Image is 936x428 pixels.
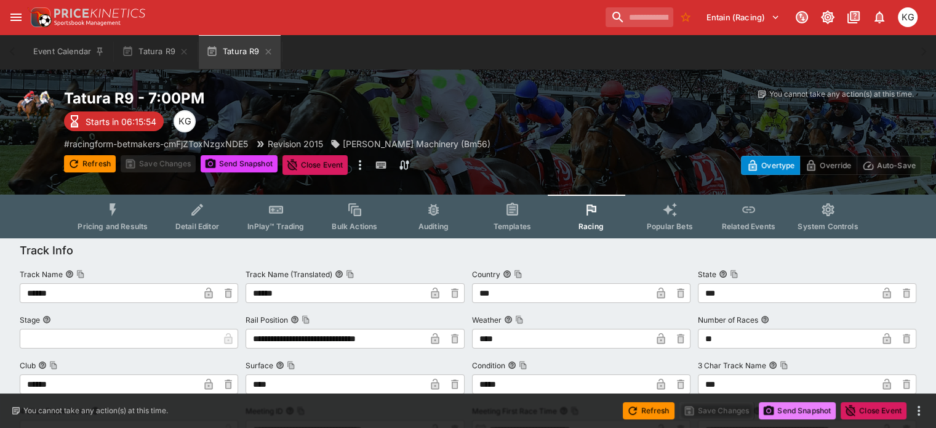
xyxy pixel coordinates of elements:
[343,137,490,150] p: [PERSON_NAME] Machinery (Bm56)
[418,222,449,231] span: Auditing
[503,270,511,278] button: CountryCopy To Clipboard
[606,7,673,27] input: search
[20,360,36,371] p: Club
[78,222,148,231] span: Pricing and Results
[64,89,564,108] h2: Copy To Clipboard
[27,5,52,30] img: PriceKinetics Logo
[20,315,40,325] p: Stage
[894,4,921,31] button: Kevin Gutschlag
[578,222,604,231] span: Racing
[175,222,219,231] span: Detail Editor
[64,137,248,150] p: Copy To Clipboard
[780,361,788,369] button: Copy To Clipboard
[722,222,775,231] span: Related Events
[282,155,348,175] button: Close Event
[741,156,921,175] div: Start From
[868,6,890,28] button: Notifications
[76,270,85,278] button: Copy To Clipboard
[519,361,527,369] button: Copy To Clipboard
[791,6,813,28] button: Connected to PK
[472,269,500,280] p: Country
[42,315,51,324] button: Stage
[698,360,766,371] p: 3 Char Track Name
[769,89,914,100] p: You cannot take any action(s) at this time.
[86,115,156,128] p: Starts in 06:15:54
[268,137,323,150] p: Revision 2015
[699,7,787,27] button: Select Tenant
[741,156,800,175] button: Overtype
[761,315,769,324] button: Number of Races
[877,159,916,172] p: Auto-Save
[54,9,145,18] img: PriceKinetics
[49,361,58,369] button: Copy To Clipboard
[698,315,758,325] p: Number of Races
[494,222,531,231] span: Templates
[64,155,116,172] button: Refresh
[647,222,693,231] span: Popular Bets
[676,7,695,27] button: No Bookmarks
[842,6,865,28] button: Documentation
[769,361,777,369] button: 3 Char Track NameCopy To Clipboard
[201,155,278,172] button: Send Snapshot
[114,34,196,69] button: Tatura R9
[799,156,857,175] button: Override
[287,361,295,369] button: Copy To Clipboard
[759,402,836,419] button: Send Snapshot
[898,7,918,27] div: Kevin Gutschlag
[761,159,794,172] p: Overtype
[698,269,716,280] p: State
[332,222,377,231] span: Bulk Actions
[817,6,839,28] button: Toggle light/dark mode
[730,270,738,278] button: Copy To Clipboard
[65,270,74,278] button: Track NameCopy To Clipboard
[199,34,281,69] button: Tatura R9
[911,403,926,418] button: more
[23,405,168,416] p: You cannot take any action(s) at this time.
[174,110,196,132] div: Kevin Gutschlag
[353,155,367,175] button: more
[276,361,284,369] button: SurfaceCopy To Clipboard
[820,159,851,172] p: Override
[719,270,727,278] button: StateCopy To Clipboard
[857,156,921,175] button: Auto-Save
[246,315,288,325] p: Rail Position
[623,402,674,419] button: Refresh
[841,402,906,419] button: Close Event
[515,315,524,324] button: Copy To Clipboard
[290,315,299,324] button: Rail PositionCopy To Clipboard
[330,137,490,150] div: John Sanderson Machinery (Bm56)
[68,195,868,238] div: Event type filters
[246,360,273,371] p: Surface
[346,270,354,278] button: Copy To Clipboard
[5,6,27,28] button: open drawer
[247,222,304,231] span: InPlay™ Trading
[472,360,505,371] p: Condition
[302,315,310,324] button: Copy To Clipboard
[472,315,502,325] p: Weather
[20,269,63,280] p: Track Name
[54,20,121,26] img: Sportsbook Management
[20,243,73,257] h5: Track Info
[514,270,522,278] button: Copy To Clipboard
[26,34,112,69] button: Event Calendar
[798,222,858,231] span: System Controls
[508,361,516,369] button: ConditionCopy To Clipboard
[38,361,47,369] button: ClubCopy To Clipboard
[246,269,332,280] p: Track Name (Translated)
[504,315,513,324] button: WeatherCopy To Clipboard
[15,89,54,128] img: horse_racing.png
[335,270,343,278] button: Track Name (Translated)Copy To Clipboard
